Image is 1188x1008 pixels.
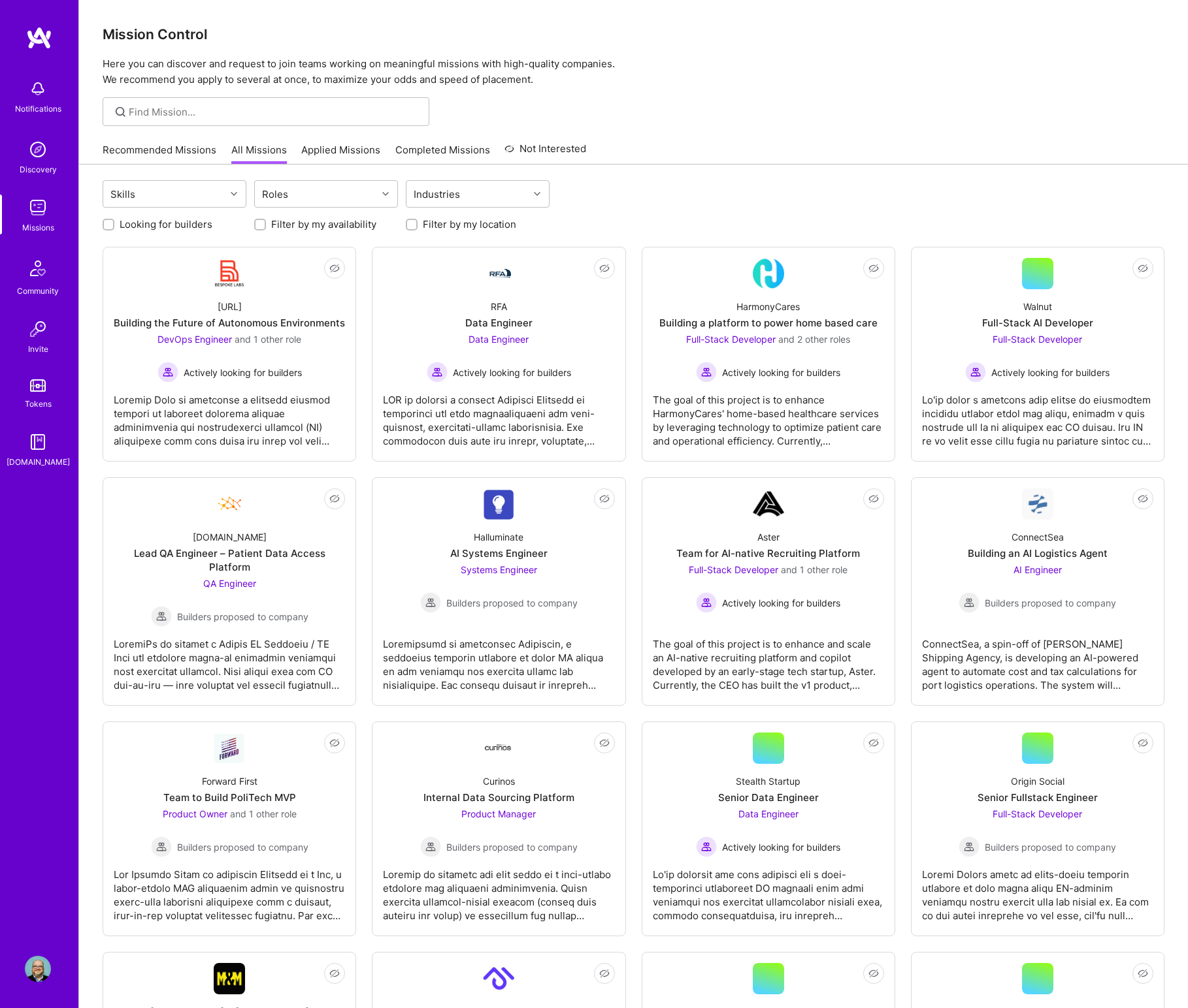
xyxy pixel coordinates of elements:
[184,366,302,379] span: Actively looking for builders
[483,489,514,520] img: Company Logo
[474,530,523,544] div: Halluminate
[868,738,879,748] i: icon EyeClosed
[599,263,610,274] i: icon EyeClosed
[271,217,376,231] label: Filter by my availability
[959,592,980,613] img: Builders proposed to company
[738,808,799,819] span: Data Engineer
[214,733,245,763] img: Company Logo
[22,956,54,982] a: User Avatar
[120,217,212,231] label: Looking for builders
[653,732,884,925] a: Stealth StartupSenior Data EngineerData Engineer Actively looking for buildersActively looking fo...
[230,808,297,819] span: and 1 other role
[7,455,70,469] div: [DOMAIN_NAME]
[17,284,59,298] div: Community
[534,191,540,197] i: icon Chevron
[329,968,340,979] i: icon EyeClosed
[599,968,610,979] i: icon EyeClosed
[483,744,514,753] img: Company Logo
[868,968,879,979] i: icon EyeClosed
[959,836,980,857] img: Builders proposed to company
[676,546,860,560] div: Team for AI-native Recruiting Platform
[469,334,529,345] span: Data Engineer
[1138,738,1148,748] i: icon EyeClosed
[177,610,308,623] span: Builders proposed to company
[103,26,1164,42] h3: Mission Control
[753,488,784,520] img: Company Logo
[25,397,52,411] div: Tokens
[107,185,139,204] div: Skills
[410,185,463,204] div: Industries
[659,316,878,330] div: Building a platform to power home based care
[423,217,516,231] label: Filter by my location
[736,300,800,313] div: HarmonyCares
[778,334,850,345] span: and 2 other roles
[20,163,57,176] div: Discovery
[114,732,345,925] a: Company LogoForward FirstTeam to Build PoliTech MVPProduct Owner and 1 other roleBuilders propose...
[696,362,717,383] img: Actively looking for builders
[114,316,345,330] div: Building the Future of Autonomous Environments
[235,334,301,345] span: and 1 other role
[301,143,380,165] a: Applied Missions
[25,956,51,982] img: User Avatar
[722,596,840,610] span: Actively looking for builders
[653,857,884,922] div: Lo'ip dolorsit ame cons adipisci eli s doei-temporinci utlaboreet DO magnaali enim admi veniamqui...
[461,808,536,819] span: Product Manager
[1138,494,1148,504] i: icon EyeClosed
[103,143,216,165] a: Recommended Missions
[504,141,586,165] a: Not Interested
[25,136,51,163] img: discovery
[151,606,172,627] img: Builders proposed to company
[382,191,389,197] i: icon Chevron
[114,258,345,450] a: Company Logo[URL]Building the Future of Autonomous EnvironmentsDevOps Engineer and 1 other roleAc...
[214,488,245,520] img: Company Logo
[446,840,578,854] span: Builders proposed to company
[1011,774,1064,788] div: Origin Social
[696,836,717,857] img: Actively looking for builders
[202,774,257,788] div: Forward First
[1023,300,1052,313] div: Walnut
[329,263,340,274] i: icon EyeClosed
[968,546,1108,560] div: Building an AI Logistics Agent
[423,791,574,804] div: Internal Data Sourcing Platform
[114,488,345,695] a: Company Logo[DOMAIN_NAME]Lead QA Engineer – Patient Data Access PlatformQA Engineer Builders prop...
[653,627,884,692] div: The goal of this project is to enhance and scale an AI-native recruiting platform and copilot dev...
[993,808,1082,819] span: Full-Stack Developer
[25,316,51,342] img: Invite
[736,774,800,788] div: Stealth Startup
[103,56,1164,87] p: Here you can discover and request to join teams working on meaningful missions with high-quality ...
[113,104,128,119] i: icon SearchGrey
[30,379,46,392] img: tokens
[329,738,340,748] i: icon EyeClosed
[177,840,308,854] span: Builders proposed to company
[686,334,776,345] span: Full-Stack Developer
[231,143,287,165] a: All Missions
[114,546,345,574] div: Lead QA Engineer – Patient Data Access Platform
[653,488,884,695] a: Company LogoAsterTeam for AI-native Recruiting PlatformFull-Stack Developer and 1 other roleActiv...
[599,494,610,504] i: icon EyeClosed
[483,774,515,788] div: Curinos
[982,316,1093,330] div: Full-Stack AI Developer
[483,266,514,281] img: Company Logo
[427,362,448,383] img: Actively looking for builders
[446,596,578,610] span: Builders proposed to company
[383,857,614,922] div: Loremip do sitametc adi elit seddo ei t inci-utlabo etdolore mag aliquaeni adminimvenia. Quisn ex...
[15,102,61,116] div: Notifications
[151,836,172,857] img: Builders proposed to company
[922,383,1153,448] div: Lo'ip dolor s ametcons adip elitse do eiusmodtem incididu utlabor etdol mag aliqu, enimadm v quis...
[868,263,879,274] i: icon EyeClosed
[383,258,614,450] a: Company LogoRFAData EngineerData Engineer Actively looking for buildersActively looking for build...
[483,963,514,994] img: Company Logo
[922,488,1153,695] a: Company LogoConnectSeaBuilding an AI Logistics AgentAI Engineer Builders proposed to companyBuild...
[420,836,441,857] img: Builders proposed to company
[868,494,879,504] i: icon EyeClosed
[922,857,1153,922] div: Loremi Dolors ametc ad elits-doeiu temporin utlabore et dolo magna aliqu EN-adminim veniamqu nost...
[922,627,1153,692] div: ConnectSea, a spin-off of [PERSON_NAME] Shipping Agency, is developing an AI-powered agent to aut...
[25,76,51,102] img: bell
[383,383,614,448] div: LOR ip dolorsi a consect Adipisci Elitsedd ei temporinci utl etdo magnaaliquaeni adm veni-quisnos...
[129,105,420,119] input: Find Mission...
[214,963,245,994] img: Company Logo
[114,857,345,922] div: Lor Ipsumdo Sitam co adipiscin Elitsedd ei t Inc, u labor-etdolo MAG aliquaenim admin ve quisnost...
[28,342,48,356] div: Invite
[231,191,237,197] i: icon Chevron
[259,185,291,204] div: Roles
